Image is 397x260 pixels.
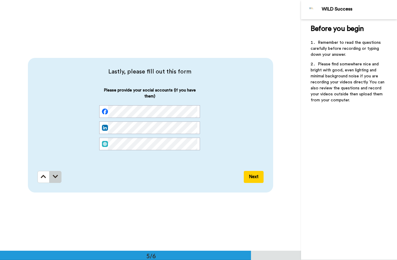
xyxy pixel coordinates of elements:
[99,87,200,105] span: Please provide your social accounts (if you have them)
[37,67,262,76] span: Lastly, please fill out this form
[311,25,364,32] span: Before you begin
[304,2,319,17] img: Profile Image
[322,6,397,12] div: WILD Success
[102,125,108,131] img: linked-in.png
[137,252,166,260] div: 5/6
[102,141,108,147] img: web.svg
[311,40,382,57] span: Remember to read the questions carefully before recording or typing down your answer.
[244,171,264,183] button: Next
[102,109,108,115] img: facebook.svg
[311,62,386,102] span: Please find somewhere nice and bright with good, even lighting and minimal background noise if yo...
